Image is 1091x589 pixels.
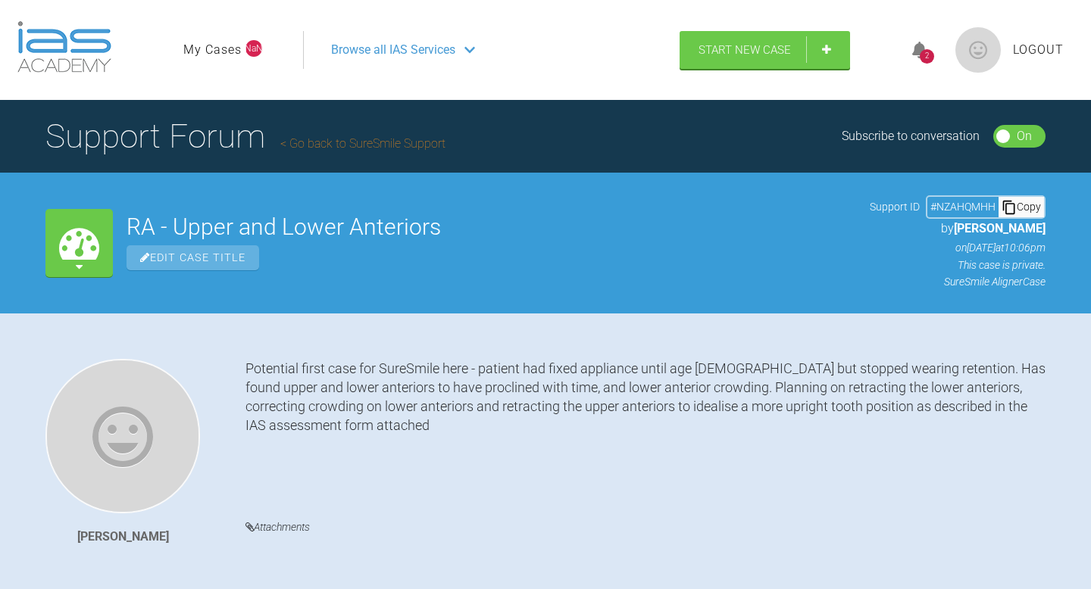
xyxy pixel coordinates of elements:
div: 2 [920,49,934,64]
img: Andrew El-Miligy [45,359,200,513]
span: Edit Case Title [127,245,259,270]
p: This case is private. [870,257,1046,273]
span: Support ID [870,198,920,215]
div: # NZAHQMHH [927,198,999,215]
a: Start New Case [680,31,850,69]
a: My Cases [183,40,242,60]
h2: RA - Upper and Lower Anteriors [127,216,856,238]
div: [PERSON_NAME] [77,527,169,547]
p: on [DATE] at 10:06pm [870,239,1046,256]
div: On [1017,126,1032,146]
img: profile.png [955,27,1001,73]
p: SureSmile Aligner Case [870,273,1046,290]
div: Potential first case for SureSmile here - patient had fixed appliance until age [DEMOGRAPHIC_DATA... [245,359,1046,496]
a: Logout [1013,40,1064,60]
h1: Support Forum [45,110,445,163]
img: logo-light.3e3ef733.png [17,21,111,73]
h4: Attachments [245,518,1046,537]
a: Go back to SureSmile Support [280,136,445,151]
span: NaN [245,40,262,57]
span: Start New Case [699,43,791,57]
span: [PERSON_NAME] [954,221,1046,235]
div: Copy [999,197,1044,217]
span: Browse all IAS Services [331,40,455,60]
p: by [870,219,1046,238]
div: Subscribe to conversation [842,126,980,146]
